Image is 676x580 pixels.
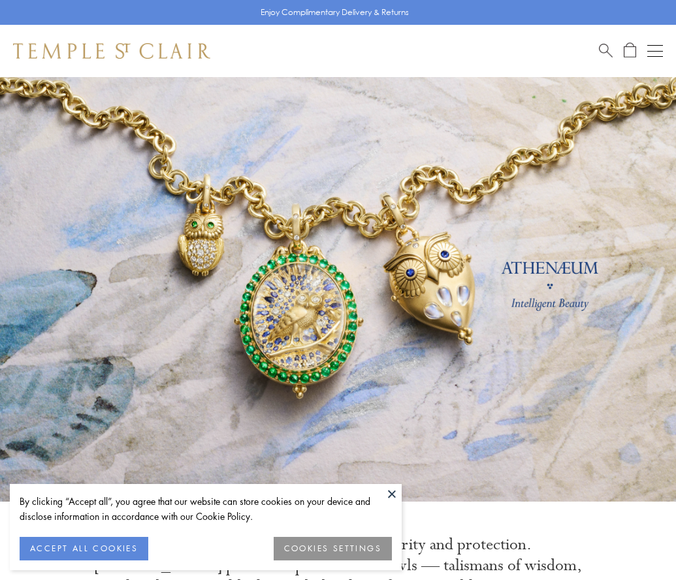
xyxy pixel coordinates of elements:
[647,43,663,59] button: Open navigation
[274,537,392,560] button: COOKIES SETTINGS
[13,43,210,59] img: Temple St. Clair
[624,42,636,59] a: Open Shopping Bag
[261,6,409,19] p: Enjoy Complimentary Delivery & Returns
[20,494,392,524] div: By clicking “Accept all”, you agree that our website can store cookies on your device and disclos...
[599,42,613,59] a: Search
[20,537,148,560] button: ACCEPT ALL COOKIES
